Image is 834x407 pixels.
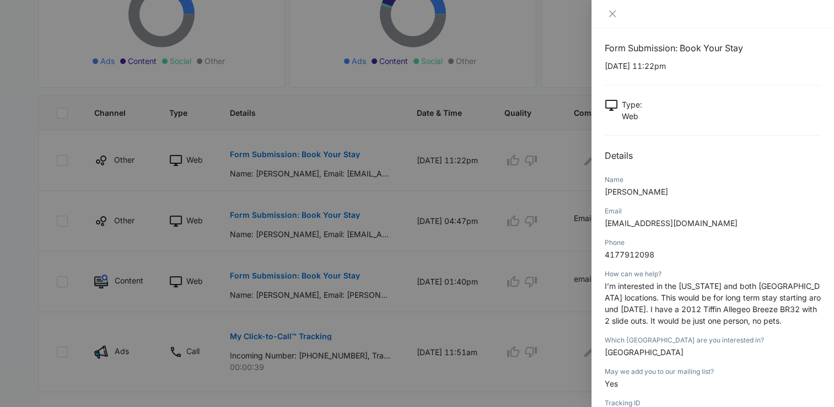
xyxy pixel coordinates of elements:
[605,60,821,72] p: [DATE] 11:22pm
[605,379,618,388] span: Yes
[605,175,821,185] div: Name
[608,9,617,18] span: close
[605,187,668,196] span: [PERSON_NAME]
[605,206,821,216] div: Email
[605,41,821,55] h1: Form Submission: Book Your Stay
[622,99,642,110] p: Type :
[622,110,642,122] p: Web
[605,149,821,162] h2: Details
[605,335,821,345] div: Which [GEOGRAPHIC_DATA] are you interested in?
[605,269,821,279] div: How can we help?
[605,281,821,325] span: I’m interested in the [US_STATE] and both [GEOGRAPHIC_DATA] locations. This would be for long ter...
[605,218,738,228] span: [EMAIL_ADDRESS][DOMAIN_NAME]
[605,238,821,248] div: Phone
[605,250,654,259] span: 4177912098
[605,367,821,377] div: May we add you to our mailing list?
[605,9,620,19] button: Close
[605,347,684,357] span: [GEOGRAPHIC_DATA]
